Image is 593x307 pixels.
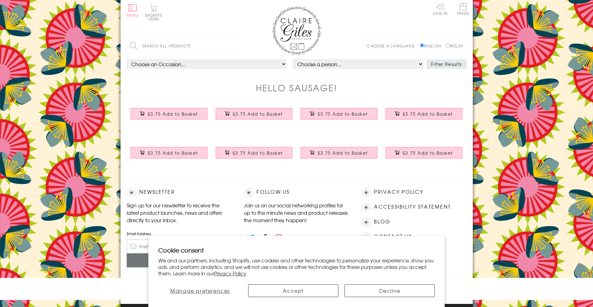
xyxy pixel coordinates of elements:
a: Privacy Policy [214,270,246,277]
p: Join us on our social networking profiles for up to the minute news and product releases the mome... [244,201,349,224]
h2: Follow Us [244,188,349,197]
button: £3.75 Add to Basket [301,147,377,158]
input: English [420,43,424,47]
button: £3.75 Add to Basket [216,147,292,158]
span: £3.75 Add to Basket [233,150,283,156]
button: Menu [127,4,139,17]
button: £3.75 Add to Basket [301,108,377,119]
h1: Hello Sausage! [256,81,337,94]
label: English [420,43,444,49]
input: Search all products [127,39,235,53]
h2: Cookie consent [158,246,435,254]
input: harry@hogwarts.edu [127,240,232,253]
a: Birthday or Congratulations Card, Party Pants, Embellished with colourful pompoms £3.75 Add to Ba... [297,142,382,169]
span: Manage preferences [170,287,230,294]
button: £3.75 Add to Basket [216,108,292,119]
a: Contact Us [374,232,412,241]
span: £3.75 Add to Basket [148,111,198,117]
span: £3.75 Add to Basket [403,111,453,117]
input: Welsh [446,43,450,47]
select: option option [127,59,286,69]
span: Menu [127,12,139,18]
button: Manage preferences [158,284,242,297]
button: Basket0 items [145,5,162,21]
span: Trade [457,3,470,15]
a: Birthday Card, Hello Sausage, Embellished with colourful pompoms £3.75 Add to Basket [382,142,467,169]
a: Birthday Card, Maki This Birthday Count, Sushi Embellished with colourful pompoms £3.75 Add to Ba... [127,103,212,130]
span: £3.75 Add to Basket [233,111,283,117]
a: Birthday Card, Have an Egg-cellent Day, Embellished with colourful pompoms £3.75 Add to Basket [297,103,382,130]
input: Subscribe [127,253,232,267]
h2: Newsletter [127,188,232,197]
a: Birthday Card, Cherry Happy Birthday, Embellished with colourful pompoms £3.75 Add to Basket [212,103,297,130]
button: £3.75 Add to Basket [131,108,207,119]
label: Email Address [127,231,232,236]
button: Decline [345,284,435,297]
a: Privacy Policy [374,188,423,196]
a: Accessibility Statement [374,203,451,211]
span: £3.75 Add to Basket [318,111,368,117]
span: £3.75 Add to Basket [403,150,453,156]
label: Welsh [446,43,464,49]
button: Accept [248,284,338,297]
a: Log In [433,3,448,15]
span: £3.75 Add to Basket [318,150,368,156]
a: Blog [374,218,390,226]
button: Filter Results [426,59,467,69]
p: Sign up for our newsletter to receive the latest product launches, news and offers directly to yo... [127,201,232,224]
img: Claire Giles Greetings Cards [272,6,321,55]
a: Trade [457,3,470,16]
p: We and our partners, including Shopify, use cookies and other technologies to personalize your ex... [158,257,435,276]
input: Search [229,39,235,53]
a: New Job Congratulations Card, 9-5 Dolly, Embellished with colourful pompoms £3.75 Add to Basket [382,103,467,130]
p: Choose a language: [367,43,419,49]
button: £3.75 Add to Basket [386,147,462,158]
a: Birthday Boy Card, Circus Strong Man, Embellished with colourful pompoms £3.75 Add to Basket [127,142,212,169]
span: £3.75 Add to Basket [148,150,198,156]
button: £3.75 Add to Basket [131,147,207,158]
span: 0 items [148,12,162,22]
a: Congratulations and Good Luck Card, Off to Uni, Embellished with pompoms £3.75 Add to Basket [212,142,297,169]
button: £3.75 Add to Basket [386,108,462,119]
